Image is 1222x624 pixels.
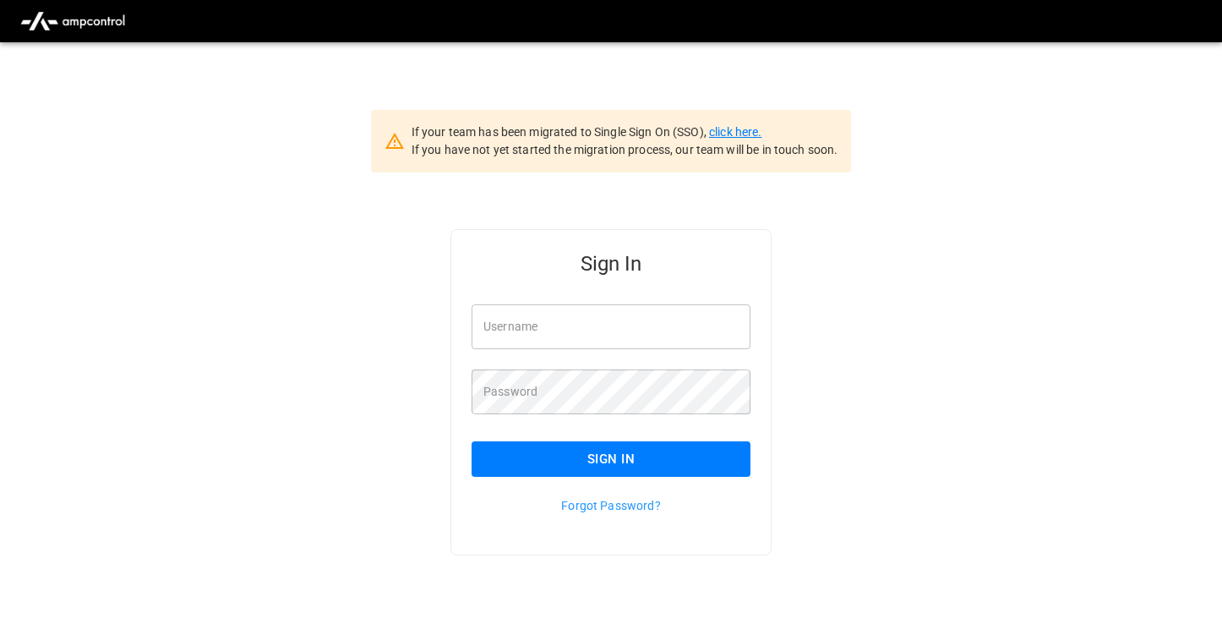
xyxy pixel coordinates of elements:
[472,441,750,477] button: Sign In
[412,143,838,156] span: If you have not yet started the migration process, our team will be in touch soon.
[412,125,709,139] span: If your team has been migrated to Single Sign On (SSO),
[472,250,750,277] h5: Sign In
[14,5,132,37] img: ampcontrol.io logo
[709,125,761,139] a: click here.
[472,497,750,514] p: Forgot Password?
